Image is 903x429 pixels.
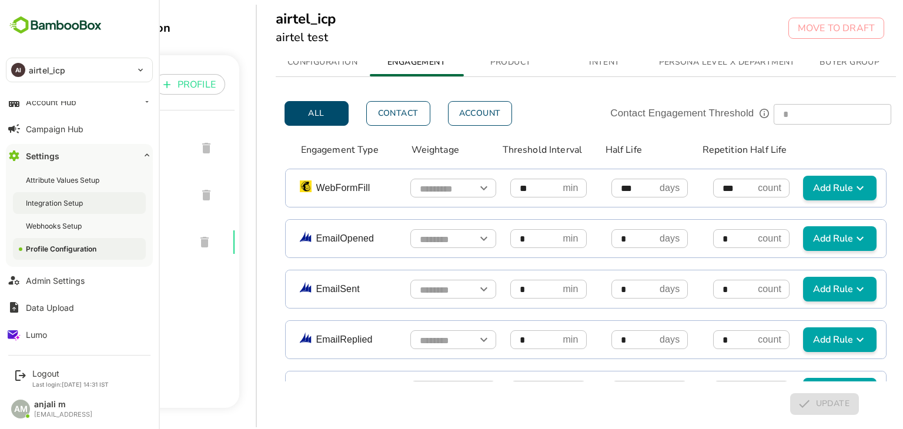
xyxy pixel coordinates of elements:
p: days [618,333,638,347]
p: Weightage [370,143,453,157]
button: Admin Settings [6,269,153,292]
span: PRODUCT [430,55,510,70]
button: Account [407,101,471,126]
img: BambooboxFullLogoMark.5f36c76dfaba33ec1ec1367b70bb1252.svg [6,14,105,36]
p: days [618,232,638,246]
p: min [521,282,537,296]
button: Add Rule [762,176,835,200]
button: All [243,101,307,126]
span: INTENT [524,55,604,70]
img: dynamics.png [259,231,270,243]
button: Lumo [6,323,153,346]
p: count [717,181,740,195]
div: AIairtel_icp [6,58,152,82]
div: airtel [5,125,193,172]
span: airtel_icp [14,235,145,249]
span: CONFIGURATION [242,55,322,70]
div: anjali m [34,400,92,410]
div: AM [11,400,30,418]
span: airtel [14,141,146,155]
h5: airtel_icp [235,9,295,28]
span: ENGAGEMENT [336,55,416,70]
button: Campaign Hub [6,117,153,140]
span: joetest [14,188,146,202]
p: days [618,282,638,296]
div: Integration Setup [26,198,85,208]
div: Lumo [26,330,47,340]
div: Settings [26,151,59,161]
button: Add Rule [762,277,835,301]
div: Profile Configuration [26,244,99,254]
p: Threshold Interval [461,143,564,157]
div: airtel_icp [5,219,193,266]
p: WebFormFill [275,181,363,195]
div: Account Hub [26,97,76,107]
span: Add Rule [767,232,831,246]
div: Logout [32,368,109,378]
div: Admin Settings [26,276,85,286]
span: Add Rule [767,181,831,195]
span: BUYER GROUP [768,55,848,70]
span: Add Rule [767,333,831,347]
button: Open [434,331,451,348]
img: dynamics.png [259,332,270,344]
button: Contact [325,101,389,126]
span: Add Rule [767,282,831,296]
div: Data Upload [26,303,74,313]
p: MOVE TO DRAFT [757,21,834,35]
p: min [521,181,537,195]
p: PROFILE [136,78,175,92]
button: Add Rule [762,327,835,352]
button: Open [434,281,451,297]
p: Half Life [564,143,647,157]
button: Add Rule [762,226,835,251]
p: Repetition Half Life [661,143,772,157]
div: WebFormFillOpenmindayscountAdd Rule [245,169,845,207]
button: Open [434,180,451,196]
p: Contact Engagement Threshold [569,106,713,121]
button: Settings [6,144,153,167]
span: PERSONA LEVEL X DEPARTMENT [618,55,754,70]
p: count [717,282,740,296]
p: Engagement Type [260,143,370,157]
img: dynamics.png [259,281,270,293]
button: Account Hub [6,90,153,113]
p: count [717,232,740,246]
button: Data Upload [6,296,153,319]
div: ChatInitiatedOpenmindayscountAdd Rule [245,371,845,409]
p: count [717,333,740,347]
p: EmailOpened [275,232,363,246]
p: PROFILE [14,77,52,91]
button: Open [434,230,451,247]
p: Last login: [DATE] 14:31 IST [32,381,109,388]
div: Profile Configuration [14,20,198,36]
svg: Threshold cutoff for buying committee strength [718,109,728,118]
img: mailchimp.png [259,180,270,192]
div: EmailSentOpenmindayscountAdd Rule [245,270,845,308]
div: [EMAIL_ADDRESS] [34,411,92,418]
h6: airtel test [235,28,295,47]
p: EmailReplied [275,333,363,347]
p: days [618,181,638,195]
button: MOVE TO DRAFT [747,18,843,39]
div: joetest [5,172,193,219]
button: PROFILE [113,74,184,95]
div: Campaign Hub [26,124,83,134]
p: min [521,232,537,246]
p: min [521,333,537,347]
div: simple tabs [235,48,855,76]
p: airtel_icp [29,64,65,76]
div: Webhooks Setup [26,221,84,231]
button: Add Rule [762,378,835,403]
div: Attribute Values Setup [26,175,102,185]
p: EmailSent [275,282,363,296]
div: AI [11,63,25,77]
div: EmailOpenedOpenmindayscountAdd Rule [245,220,845,257]
div: EmailRepliedOpenmindayscountAdd Rule [245,321,845,358]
